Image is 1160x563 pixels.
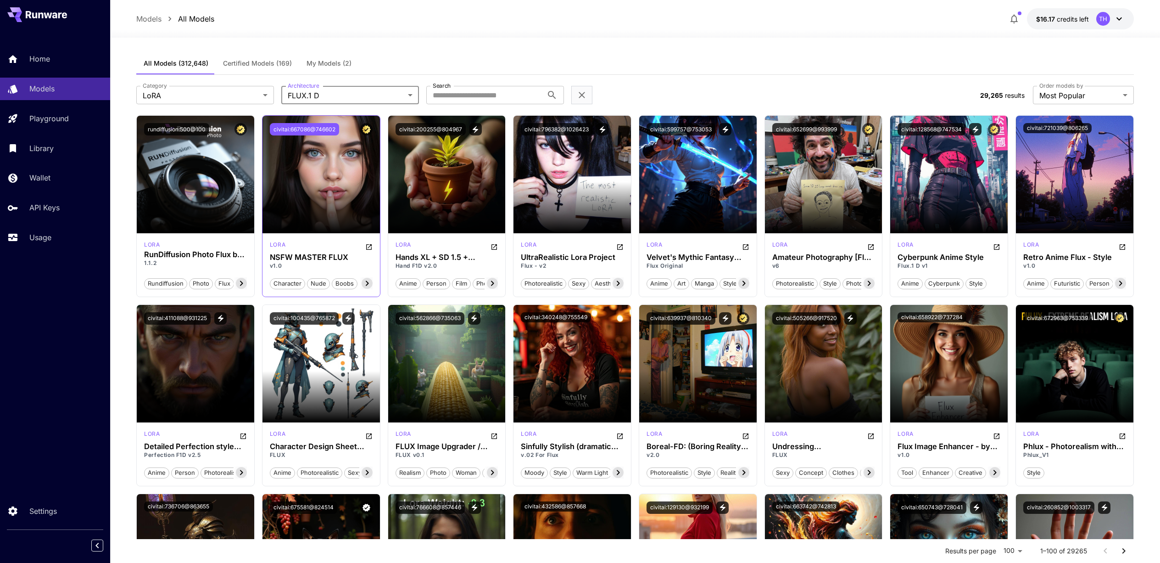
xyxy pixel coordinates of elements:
span: sexy [773,468,793,478]
span: My Models (2) [307,59,351,68]
button: civitai:650743@728041 [898,501,966,514]
button: rundiffusion:500@100 [144,123,209,135]
span: style [1024,468,1044,478]
span: manga [692,279,717,288]
div: Collapse sidebar [98,537,110,554]
p: lora [1023,241,1039,249]
button: style [550,467,571,479]
button: photorealism [842,277,887,289]
div: $16.1709 [1036,14,1089,24]
div: FLUX.1 D [647,430,662,441]
div: FLUX.1 D [144,430,160,441]
p: Models [136,13,162,24]
button: Clear filters (2) [576,90,587,101]
button: View trigger words [970,501,982,514]
span: photorealism [843,279,886,288]
p: lora [647,430,662,438]
span: reality [717,468,742,478]
span: film [452,279,470,288]
p: FLUX [772,451,875,459]
h3: Velvet's Mythic Fantasy Styles | Flux + Pony + illustrious [647,253,749,262]
button: Open in CivitAI [616,241,624,252]
div: Character Design Sheet (HELPER) (3-PERSPECTIVES)+(COLOR PALETTE) - Illustrious XL | FLUX | XL PON... [270,442,373,451]
button: Open in CivitAI [491,430,498,441]
h3: Cyberpunk Anime Style [898,253,1000,262]
span: anime [647,279,671,288]
span: photorealism [483,468,526,478]
p: FLUX v0.1 [396,451,498,459]
button: View trigger words [716,501,729,514]
span: photorealistic [297,468,342,478]
span: Most Popular [1039,90,1119,101]
button: civitai:260852@1003317 [1023,501,1094,514]
p: 1–100 of 29265 [1040,546,1087,556]
p: lora [1023,430,1039,438]
p: lora [396,241,411,249]
button: civitai:562866@735063 [396,312,464,325]
button: woman [452,467,480,479]
div: FLUX.1 D [396,241,411,252]
div: Boreal-FD: (Boring Reality Flux-Dev LoRA) [647,442,749,451]
button: Open in CivitAI [616,430,624,441]
button: photorealistic [772,277,818,289]
button: Certified Model – Vetted for best performance and includes a commercial license. [737,312,749,325]
button: View trigger words [214,312,227,325]
button: person [1086,277,1113,289]
p: 1.1.2 [144,259,247,267]
span: realism [396,468,424,478]
span: cyberpunk [925,279,963,288]
p: lora [772,241,788,249]
h3: RunDiffusion Photo Flux by RunDiffusion [144,250,247,259]
button: sexy [772,467,793,479]
div: TH [1096,12,1110,26]
button: anime [396,277,421,289]
p: v1.0 [1023,262,1126,270]
button: style [820,277,841,289]
p: lora [144,241,160,249]
h3: NSFW MASTER FLUX [270,253,373,262]
div: FLUX.1 D [396,430,411,441]
p: v1.0 [270,262,373,270]
button: Open in CivitAI [240,430,247,441]
p: lora [270,430,285,438]
button: View trigger words [469,123,482,135]
button: civitai:672963@753339 [1023,312,1092,325]
div: FLUX Image Upgrader / Detail Maximizer / Contrast Fix for low CFG [+ILLUSTRIOUS / SDXL / SD 1.5] [396,442,498,451]
button: realism [396,467,424,479]
span: person [1086,279,1113,288]
p: Library [29,143,54,154]
button: enhancer [919,467,953,479]
div: FLUX.1 D [898,430,913,441]
button: Open in CivitAI [1119,430,1126,441]
button: Certified Model – Vetted for best performance and includes a commercial license. [988,123,1000,135]
span: $16.17 [1036,15,1057,23]
button: civitai:675581@824514 [270,501,337,514]
span: nude [307,279,329,288]
p: lora [396,430,411,438]
span: FLUX.1 D [288,90,404,101]
button: photo [189,277,213,289]
button: photorealistic [473,277,518,289]
span: 29,265 [980,91,1003,99]
button: View trigger words [719,123,731,135]
span: style [966,279,986,288]
button: photorealistic [647,467,692,479]
button: civitai:766608@857446 [396,501,465,514]
span: warm light [573,468,611,478]
p: v2.0 [647,451,749,459]
h3: Sinfully Stylish (dramatic lighting) [521,442,624,451]
span: anime [396,279,420,288]
div: Hands XL + SD 1.5 + FLUX.1-dev + Pony + Illustrious [396,253,498,262]
button: aesthetic [591,277,625,289]
button: civitai:599757@753053 [647,123,715,135]
div: Flux Image Enhancer - by Dever [898,442,1000,451]
h3: Detailed Perfection style (Hands + Feet + Face + Body + All in one) XL + F1D + SD1.5 + Pony [144,442,247,451]
button: style [719,277,741,289]
span: concept [796,468,826,478]
span: style [720,279,740,288]
span: tool [898,468,916,478]
p: Wallet [29,172,50,183]
button: nude [307,277,330,289]
button: Open in CivitAI [491,241,498,252]
button: civitai:432586@857668 [521,501,590,512]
